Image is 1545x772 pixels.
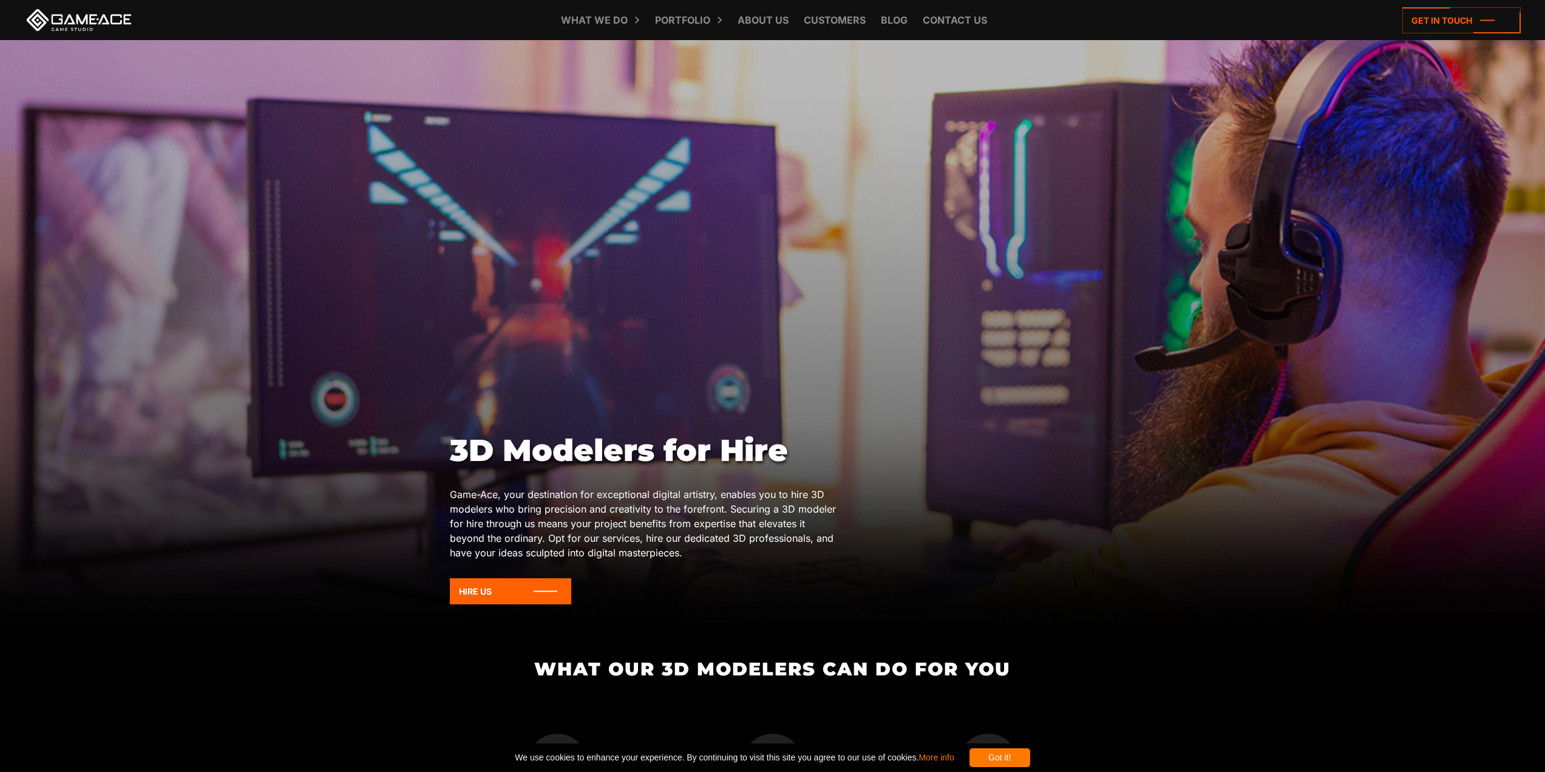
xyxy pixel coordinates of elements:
a: Hire Us [450,578,571,604]
h2: What Our 3D Modelers Can Do for You [449,659,1096,679]
p: Game-Ace, your destination for exceptional digital artistry, enables you to hire 3D modelers who ... [450,487,837,560]
a: Get in touch [1402,7,1521,33]
a: More info [919,753,954,762]
span: We use cookies to enhance your experience. By continuing to visit this site you agree to our use ... [515,748,954,767]
h1: 3D Modelers for Hire [450,432,837,469]
div: Got it! [969,748,1030,767]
